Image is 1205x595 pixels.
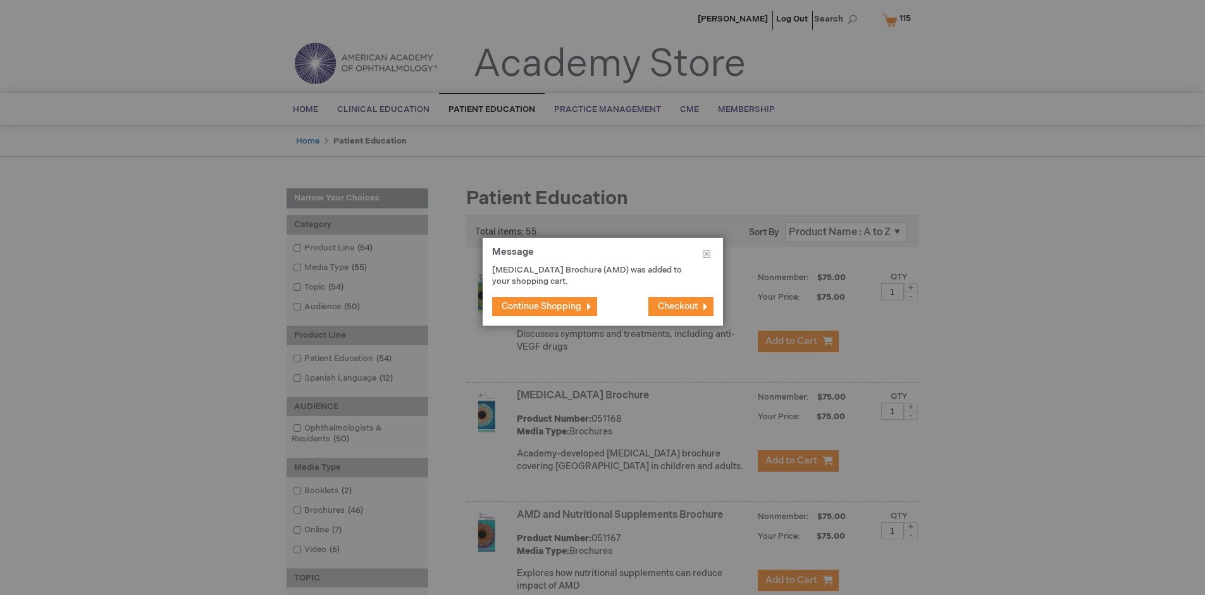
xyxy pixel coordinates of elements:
[492,247,714,264] h1: Message
[658,301,698,312] span: Checkout
[502,301,581,312] span: Continue Shopping
[648,297,714,316] button: Checkout
[492,297,597,316] button: Continue Shopping
[492,264,695,288] p: [MEDICAL_DATA] Brochure (AMD) was added to your shopping cart.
